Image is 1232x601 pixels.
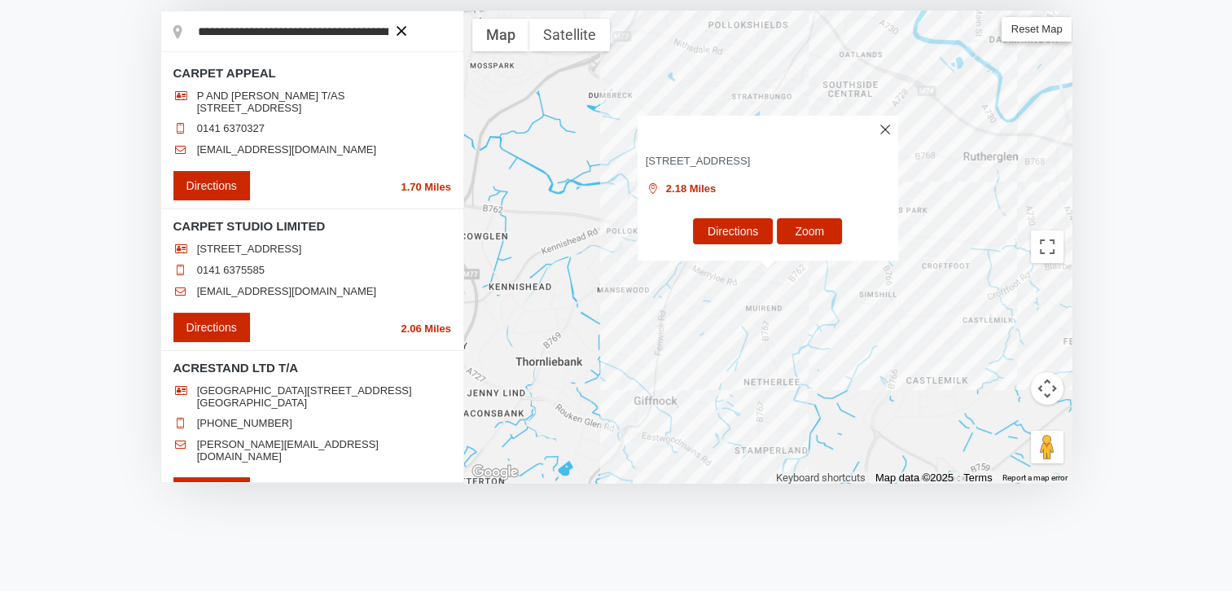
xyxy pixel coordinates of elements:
span: Reset Map [1002,17,1072,42]
span: P AND [PERSON_NAME] T/AS [STREET_ADDRESS] [197,90,451,114]
a: [EMAIL_ADDRESS][DOMAIN_NAME] [197,285,376,298]
a: 2.18 Miles [666,182,716,195]
h3: ACRESTAND LTD T/A [173,359,451,376]
button: Keyboard shortcuts [776,472,866,485]
span: 1.70 Miles [401,181,450,194]
a: Directions [693,218,773,244]
a: [PHONE_NUMBER] [197,417,292,430]
span: [STREET_ADDRESS] [197,243,302,256]
a: Terms (opens in new tab) [963,472,992,485]
a: Zoom [777,218,842,244]
a: [EMAIL_ADDRESS][DOMAIN_NAME] [197,143,376,156]
a: 0141 6375585 [197,264,265,277]
a: 0141 6370327 [197,122,265,135]
button: Show satellite imagery [529,19,610,51]
button: Show street map [472,19,529,51]
h3: CARPET STUDIO LIMITED [173,217,451,235]
a: [PERSON_NAME][EMAIL_ADDRESS][DOMAIN_NAME] [197,438,451,463]
span: 2.06 Miles [401,322,450,336]
button: Toggle fullscreen view [1031,230,1063,263]
h3: CARPET STUDIO LTD [638,116,898,143]
span: [STREET_ADDRESS] [646,155,890,168]
span: Map data ©2025 [875,472,954,484]
a: Open this area in Google Maps (opens a new window) [468,462,522,483]
img: Google [468,462,522,483]
a: Report a map error [1002,472,1067,485]
a: Directions [173,313,250,342]
img: cross.png [880,125,890,134]
button: Map camera controls [1031,372,1063,405]
a: Directions [173,477,250,507]
h3: CARPET APPEAL [173,64,451,81]
span: [GEOGRAPHIC_DATA][STREET_ADDRESS][GEOGRAPHIC_DATA] [197,384,451,409]
a: Directions [173,171,250,200]
button: Drag Pegman onto the map to open Street View [1031,431,1063,463]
